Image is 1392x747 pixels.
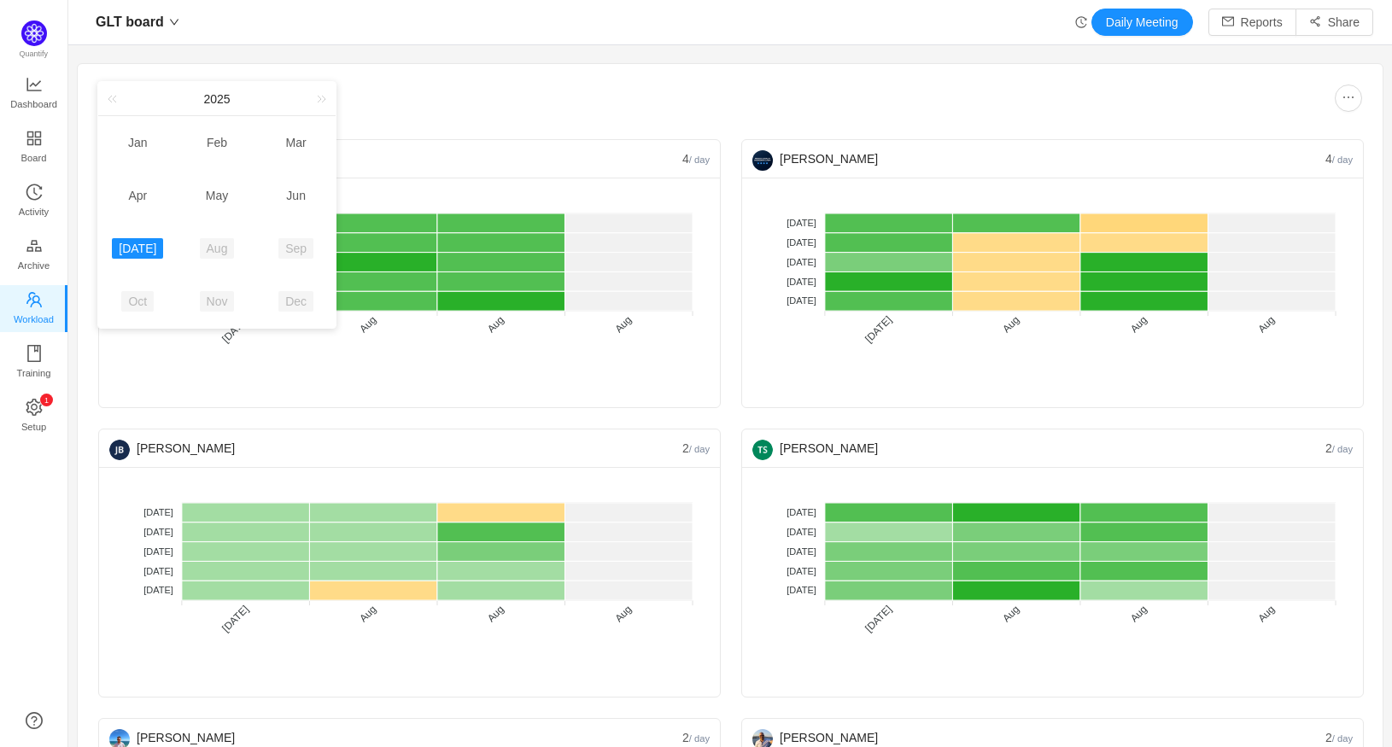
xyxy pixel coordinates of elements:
[26,237,43,254] i: icon: gold
[689,733,710,744] small: / day
[787,295,816,306] tspan: [DATE]
[219,313,251,345] tspan: [DATE]
[98,275,178,328] td: Oct
[19,195,49,229] span: Activity
[96,9,164,36] span: GLT board
[178,116,257,169] td: Feb
[143,546,173,557] tspan: [DATE]
[26,130,43,147] i: icon: appstore
[44,394,48,406] p: 1
[104,82,126,115] a: Last year (Control + left)
[787,218,816,228] tspan: [DATE]
[143,585,173,595] tspan: [DATE]
[14,302,54,336] span: Workload
[689,444,710,454] small: / day
[1255,313,1277,335] tspan: Aug
[682,441,710,455] span: 2
[112,238,163,259] a: [DATE]
[485,313,506,335] tspan: Aug
[357,603,378,624] tspan: Aug
[1208,9,1296,36] button: icon: mailReports
[752,150,773,171] img: 24
[202,82,231,116] a: 2025
[26,184,43,219] a: Activity
[1295,9,1373,36] button: icon: share-altShare
[16,356,50,390] span: Training
[1000,313,1021,335] tspan: Aug
[21,141,47,175] span: Board
[178,169,257,222] td: May
[121,185,154,206] a: Apr
[200,291,235,312] a: Nov
[121,132,155,153] a: Jan
[787,277,816,287] tspan: [DATE]
[682,152,710,166] span: 4
[98,169,178,222] td: Apr
[143,507,173,517] tspan: [DATE]
[278,291,313,312] a: Dec
[787,257,816,267] tspan: [DATE]
[787,585,816,595] tspan: [DATE]
[787,546,816,557] tspan: [DATE]
[279,132,313,153] a: Mar
[863,603,894,634] tspan: [DATE]
[121,291,154,312] a: Oct
[98,116,178,169] td: Jan
[1325,731,1353,744] span: 2
[787,566,816,576] tspan: [DATE]
[26,346,43,380] a: Training
[200,132,234,153] a: Feb
[752,429,1325,467] div: [PERSON_NAME]
[26,400,43,434] a: icon: settingSetup
[863,313,894,345] tspan: [DATE]
[26,238,43,272] a: Archive
[26,712,43,729] a: icon: question-circle
[26,399,43,416] i: icon: setting
[485,603,506,624] tspan: Aug
[98,222,178,275] td: Jul
[787,507,816,517] tspan: [DATE]
[18,248,50,283] span: Archive
[26,184,43,201] i: icon: history
[689,155,710,165] small: / day
[1332,733,1353,744] small: / day
[1091,9,1193,36] button: Daily Meeting
[109,440,130,460] img: 8a87ac212f10775a19e78fe51c7a3194
[1128,313,1149,335] tspan: Aug
[10,87,57,121] span: Dashboard
[612,313,634,335] tspan: Aug
[143,527,173,537] tspan: [DATE]
[1332,155,1353,165] small: / day
[307,82,330,115] a: Next year (Control + right)
[143,566,173,576] tspan: [DATE]
[787,237,816,248] tspan: [DATE]
[256,169,336,222] td: Jun
[21,20,47,46] img: Quantify
[26,77,43,111] a: Dashboard
[26,292,43,326] a: Workload
[357,313,378,335] tspan: Aug
[200,238,235,259] a: Aug
[178,275,257,328] td: Nov
[752,440,773,460] img: d0334c13038a5b74487bbb0d235c92db
[1335,85,1362,112] button: icon: ellipsis
[1325,441,1353,455] span: 2
[203,92,230,106] span: 2025
[169,17,179,27] i: icon: down
[1075,16,1087,28] i: icon: history
[26,76,43,93] i: icon: line-chart
[199,185,235,206] a: May
[109,140,682,178] div: [PERSON_NAME].matindas
[787,527,816,537] tspan: [DATE]
[219,603,251,634] tspan: [DATE]
[279,185,313,206] a: Jun
[1332,444,1353,454] small: / day
[682,731,710,744] span: 2
[21,410,46,444] span: Setup
[256,222,336,275] td: Sep
[278,238,313,259] a: Sep
[26,345,43,362] i: icon: book
[20,50,49,58] span: Quantify
[256,116,336,169] td: Mar
[256,275,336,328] td: Dec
